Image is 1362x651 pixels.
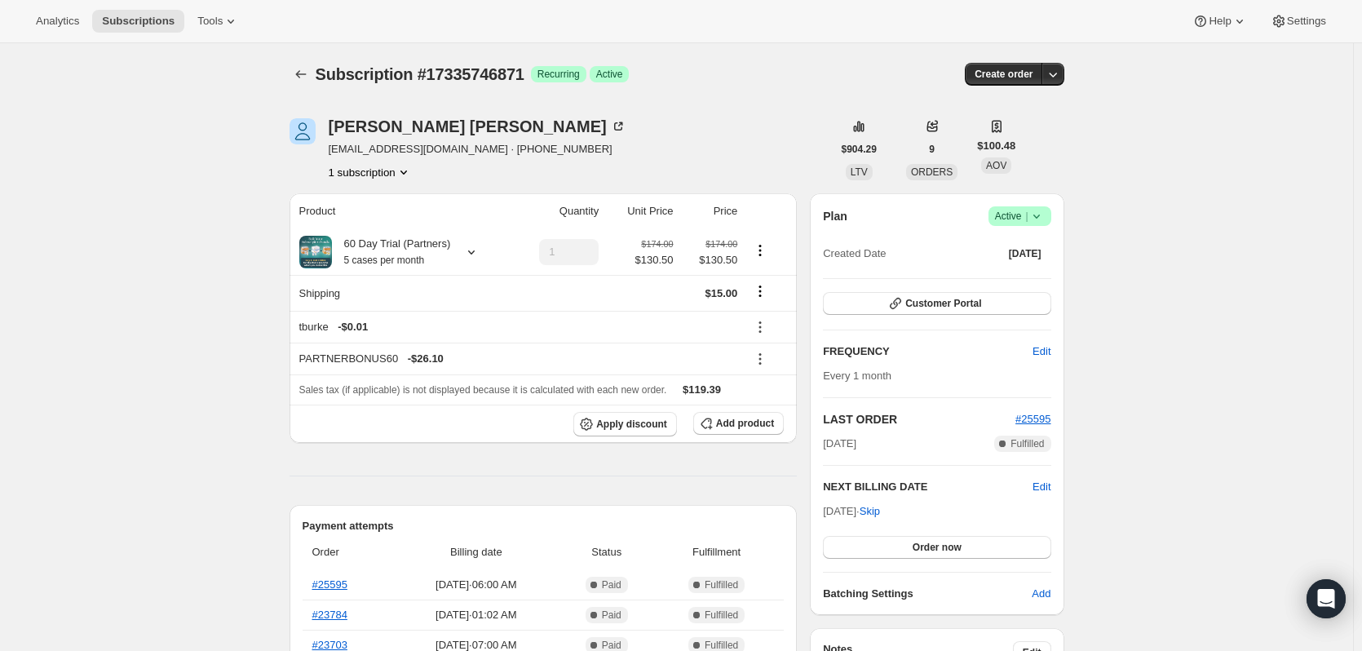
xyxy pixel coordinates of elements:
[316,65,524,83] span: Subscription #17335746871
[851,166,868,178] span: LTV
[188,10,249,33] button: Tools
[705,239,737,249] small: $174.00
[1033,343,1050,360] span: Edit
[823,343,1033,360] h2: FREQUENCY
[842,143,877,156] span: $904.29
[299,319,738,335] div: tburke
[705,287,738,299] span: $15.00
[36,15,79,28] span: Analytics
[1015,413,1050,425] a: #25595
[860,503,880,520] span: Skip
[919,138,944,161] button: 9
[823,208,847,224] h2: Plan
[604,193,678,229] th: Unit Price
[312,609,347,621] a: #23784
[290,193,511,229] th: Product
[999,242,1051,265] button: [DATE]
[913,541,962,554] span: Order now
[679,193,743,229] th: Price
[1025,210,1028,223] span: |
[312,578,347,591] a: #25595
[329,164,412,180] button: Product actions
[596,68,623,81] span: Active
[1287,15,1326,28] span: Settings
[823,292,1050,315] button: Customer Portal
[705,609,738,622] span: Fulfilled
[641,239,673,249] small: $174.00
[995,208,1045,224] span: Active
[398,577,554,593] span: [DATE] · 06:00 AM
[635,252,674,268] span: $130.50
[832,138,887,161] button: $904.29
[332,236,451,268] div: 60 Day Trial (Partners)
[929,143,935,156] span: 9
[716,417,774,430] span: Add product
[823,246,886,262] span: Created Date
[398,607,554,623] span: [DATE] · 01:02 AM
[290,275,511,311] th: Shipping
[290,118,316,144] span: Scott Parsons
[398,544,554,560] span: Billing date
[197,15,223,28] span: Tools
[602,578,621,591] span: Paid
[299,351,738,367] div: PARTNERBONUS60
[511,193,604,229] th: Quantity
[683,252,738,268] span: $130.50
[1009,247,1041,260] span: [DATE]
[977,138,1015,154] span: $100.48
[602,609,621,622] span: Paid
[986,160,1006,171] span: AOV
[290,63,312,86] button: Subscriptions
[329,118,626,135] div: [PERSON_NAME] [PERSON_NAME]
[823,479,1033,495] h2: NEXT BILLING DATE
[92,10,184,33] button: Subscriptions
[905,297,981,310] span: Customer Portal
[1033,479,1050,495] button: Edit
[693,412,784,435] button: Add product
[408,351,444,367] span: - $26.10
[299,384,667,396] span: Sales tax (if applicable) is not displayed because it is calculated with each new order.
[823,505,880,517] span: [DATE] ·
[747,241,773,259] button: Product actions
[823,436,856,452] span: [DATE]
[1015,411,1050,427] button: #25595
[329,141,626,157] span: [EMAIL_ADDRESS][DOMAIN_NAME] · [PHONE_NUMBER]
[312,639,347,651] a: #23703
[823,411,1015,427] h2: LAST ORDER
[303,518,785,534] h2: Payment attempts
[303,534,394,570] th: Order
[1022,581,1060,607] button: Add
[911,166,953,178] span: ORDERS
[1183,10,1257,33] button: Help
[1010,437,1044,450] span: Fulfilled
[1261,10,1336,33] button: Settings
[850,498,890,525] button: Skip
[823,586,1032,602] h6: Batching Settings
[596,418,667,431] span: Apply discount
[338,319,368,335] span: - $0.01
[823,536,1050,559] button: Order now
[975,68,1033,81] span: Create order
[1209,15,1231,28] span: Help
[747,282,773,300] button: Shipping actions
[683,383,721,396] span: $119.39
[1032,586,1050,602] span: Add
[659,544,774,560] span: Fulfillment
[705,578,738,591] span: Fulfilled
[1307,579,1346,618] div: Open Intercom Messenger
[537,68,580,81] span: Recurring
[102,15,175,28] span: Subscriptions
[26,10,89,33] button: Analytics
[299,236,332,268] img: product img
[1023,339,1060,365] button: Edit
[823,370,891,382] span: Every 1 month
[344,255,425,266] small: 5 cases per month
[573,412,677,436] button: Apply discount
[564,544,649,560] span: Status
[965,63,1042,86] button: Create order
